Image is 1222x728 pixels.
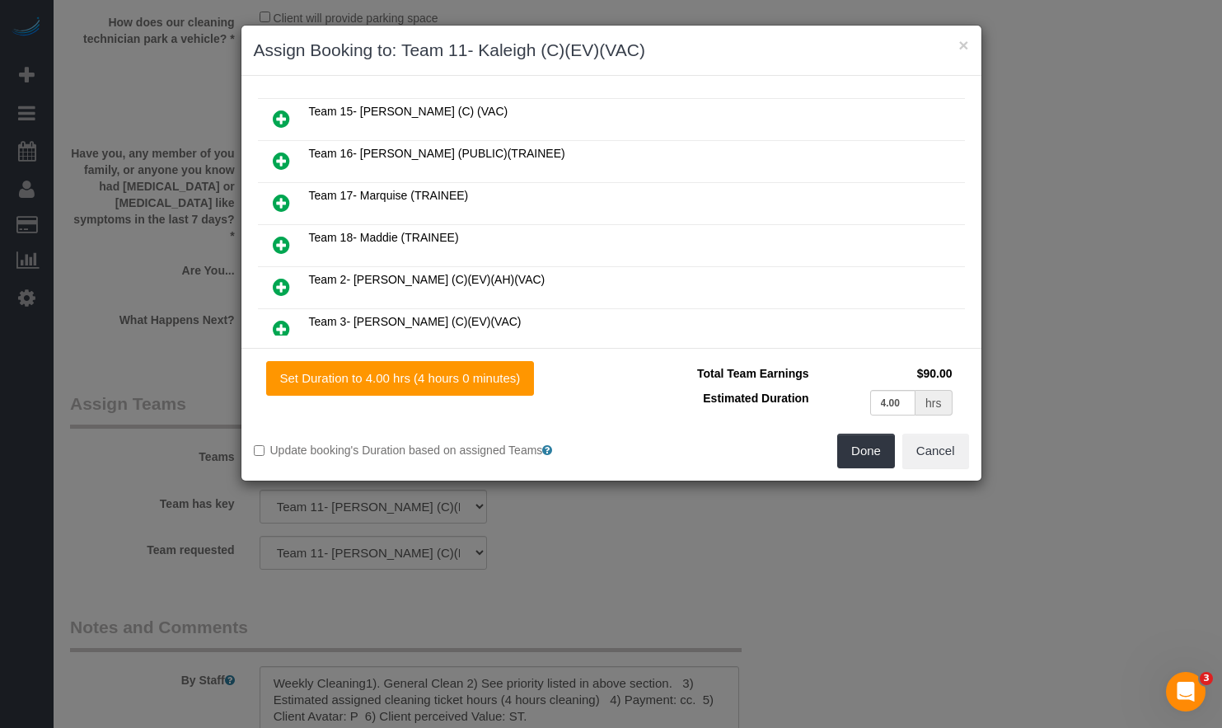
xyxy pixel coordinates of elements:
[254,442,599,458] label: Update booking's Duration based on assigned Teams
[254,445,265,456] input: Update booking's Duration based on assigned Teams
[309,189,469,202] span: Team 17- Marquise (TRAINEE)
[309,315,522,328] span: Team 3- [PERSON_NAME] (C)(EV)(VAC)
[309,273,545,286] span: Team 2- [PERSON_NAME] (C)(EV)(AH)(VAC)
[254,38,969,63] h3: Assign Booking to: Team 11- Kaleigh (C)(EV)(VAC)
[703,392,808,405] span: Estimated Duration
[309,147,565,160] span: Team 16- [PERSON_NAME] (PUBLIC)(TRAINEE)
[624,361,813,386] td: Total Team Earnings
[837,434,895,468] button: Done
[1200,672,1213,685] span: 3
[813,361,957,386] td: $90.00
[958,36,968,54] button: ×
[902,434,969,468] button: Cancel
[309,105,508,118] span: Team 15- [PERSON_NAME] (C) (VAC)
[915,390,952,416] div: hrs
[309,231,459,244] span: Team 18- Maddie (TRAINEE)
[266,361,535,396] button: Set Duration to 4.00 hrs (4 hours 0 minutes)
[1166,672,1206,712] iframe: Intercom live chat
